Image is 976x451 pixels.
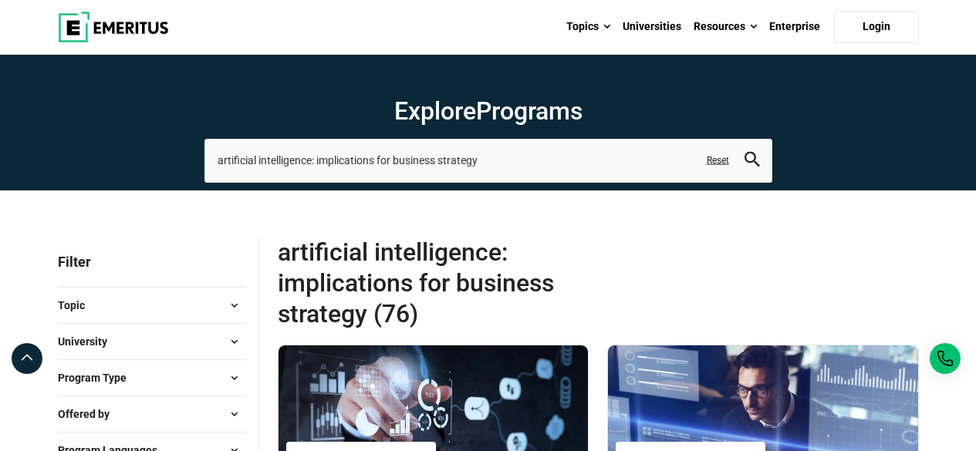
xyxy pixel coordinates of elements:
input: search-page [204,139,772,182]
span: University [58,333,120,350]
button: Topic [58,294,246,317]
span: Topic [58,297,97,314]
a: Login [834,11,919,43]
span: Offered by [58,406,122,422]
button: search [745,152,760,170]
button: Offered by [58,402,246,426]
button: University [58,330,246,353]
p: Filter [58,237,246,287]
span: Program Type [58,369,139,386]
span: Programs [476,96,583,126]
button: Program Type [58,366,246,389]
span: artificial intelligence: implications for business strategy (76) [278,237,599,329]
a: Reset search [707,154,729,167]
a: search [745,156,760,170]
h1: Explore [204,96,772,126]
